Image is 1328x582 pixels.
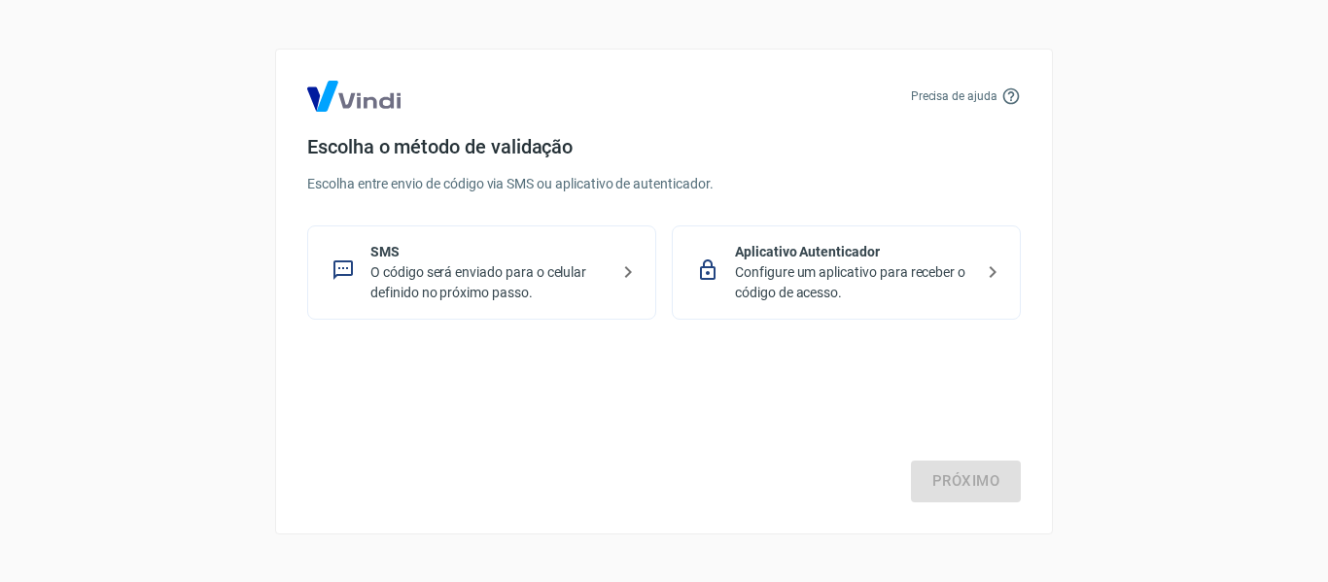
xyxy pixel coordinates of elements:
img: Logo Vind [307,81,401,112]
div: Aplicativo AutenticadorConfigure um aplicativo para receber o código de acesso. [672,225,1021,320]
p: Precisa de ajuda [911,87,997,105]
div: SMSO código será enviado para o celular definido no próximo passo. [307,225,656,320]
h4: Escolha o método de validação [307,135,1021,158]
p: Aplicativo Autenticador [735,242,973,262]
p: Escolha entre envio de código via SMS ou aplicativo de autenticador. [307,174,1021,194]
p: Configure um aplicativo para receber o código de acesso. [735,262,973,303]
p: SMS [370,242,609,262]
p: O código será enviado para o celular definido no próximo passo. [370,262,609,303]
